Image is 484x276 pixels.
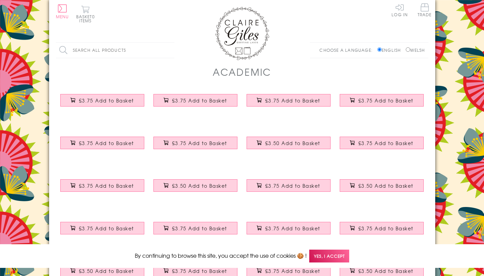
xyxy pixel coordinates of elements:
a: Exam Good Luck Card, Stars, Embellished with pompoms £3.75 Add to Basket [242,217,335,246]
a: Congratulations National Exam Results Card, Star, Embellished with pompoms £3.75 Add to Basket [335,132,428,161]
span: £3.75 Add to Basket [358,97,414,104]
span: £3.50 Add to Basket [358,268,414,274]
span: £3.75 Add to Basket [79,97,134,104]
span: Trade [418,3,432,17]
span: £3.75 Add to Basket [265,182,320,189]
span: £3.75 Add to Basket [172,97,227,104]
a: Good Luck Exams Card, Rainbow, Embellished with a colourful tassel £3.75 Add to Basket [242,174,335,203]
button: £3.50 Add to Basket [153,179,237,192]
span: £3.75 Add to Basket [265,225,320,232]
span: £3.50 Add to Basket [265,140,320,146]
a: A Level Good Luck Card, Dotty Circle, Embellished with pompoms £3.75 Add to Basket [335,217,428,246]
input: Search all products [56,43,174,58]
span: 0 items [79,14,95,24]
span: £3.75 Add to Basket [265,268,320,274]
button: £3.50 Add to Basket [247,137,331,149]
img: Claire Giles Greetings Cards [215,7,269,60]
a: Congratulations and Good Luck Card, Off to Uni, Embellished with pompoms £3.75 Add to Basket [149,132,242,161]
a: Exam Good Luck Card, Pink Stars, Embellished with a padded star £3.50 Add to Basket [335,174,428,203]
button: Basket0 items [76,5,95,23]
span: £3.75 Add to Basket [79,225,134,232]
a: Thank You Teacher Card, Trophy, Embellished with a colourful tassel £3.75 Add to Basket [56,89,149,118]
a: Congratulations Card, exam results, Embellished with a padded star £3.50 Add to Basket [242,132,335,161]
a: Trade [418,3,432,18]
button: £3.75 Add to Basket [60,94,144,107]
a: Good Luck Card, Pencil case, First Day of School, Embellished with pompoms £3.75 Add to Basket [56,174,149,203]
label: Welsh [406,47,425,53]
label: English [377,47,404,53]
span: £3.50 Add to Basket [358,182,414,189]
input: Welsh [406,47,410,52]
button: £3.75 Add to Basket [247,179,331,192]
button: £3.50 Add to Basket [340,179,424,192]
span: £3.75 Add to Basket [358,140,414,146]
a: Thank you Teaching Assistand Card, School, Embellished with pompoms £3.75 Add to Basket [335,89,428,118]
a: Thank You Teacher Card, Medal & Books, Embellished with a colourful tassel £3.75 Add to Basket [149,89,242,118]
span: £3.75 Add to Basket [172,268,227,274]
h1: Academic [213,65,271,79]
span: £3.75 Add to Basket [79,140,134,146]
p: Choose a language: [319,47,376,53]
button: £3.75 Add to Basket [340,222,424,234]
span: £3.50 Add to Basket [79,268,134,274]
span: Yes, I accept [309,250,349,263]
button: £3.75 Add to Basket [153,222,237,234]
button: £3.75 Add to Basket [153,137,237,149]
span: Menu [56,14,69,20]
span: £3.75 Add to Basket [172,140,227,146]
span: £3.75 Add to Basket [265,97,320,104]
a: Good Luck on your 1st day of School Card, Pencils, Congratulations £3.50 Add to Basket [149,174,242,203]
button: £3.75 Add to Basket [60,137,144,149]
button: £3.75 Add to Basket [247,222,331,234]
button: £3.75 Add to Basket [60,222,144,234]
button: Menu [56,4,69,19]
span: £3.75 Add to Basket [358,225,414,232]
input: Search [168,43,174,58]
input: English [377,47,382,52]
span: £3.75 Add to Basket [79,182,134,189]
span: £3.50 Add to Basket [172,182,227,189]
a: Good Luck in your Finals Card, Dots, Embellished with pompoms £3.75 Add to Basket [56,217,149,246]
button: £3.75 Add to Basket [60,179,144,192]
a: Thank You Teaching Assistant Card, Rosette, Embellished with a colourful tassel £3.75 Add to Basket [56,132,149,161]
a: Thank you Teacher Card, School, Embellished with pompoms £3.75 Add to Basket [242,89,335,118]
button: £3.75 Add to Basket [340,137,424,149]
span: £3.75 Add to Basket [172,225,227,232]
button: £3.75 Add to Basket [153,94,237,107]
a: Log In [392,3,408,17]
button: £3.75 Add to Basket [340,94,424,107]
button: £3.75 Add to Basket [247,94,331,107]
a: Good Luck in Nationals Card, Dots, Embellished with pompoms £3.75 Add to Basket [149,217,242,246]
